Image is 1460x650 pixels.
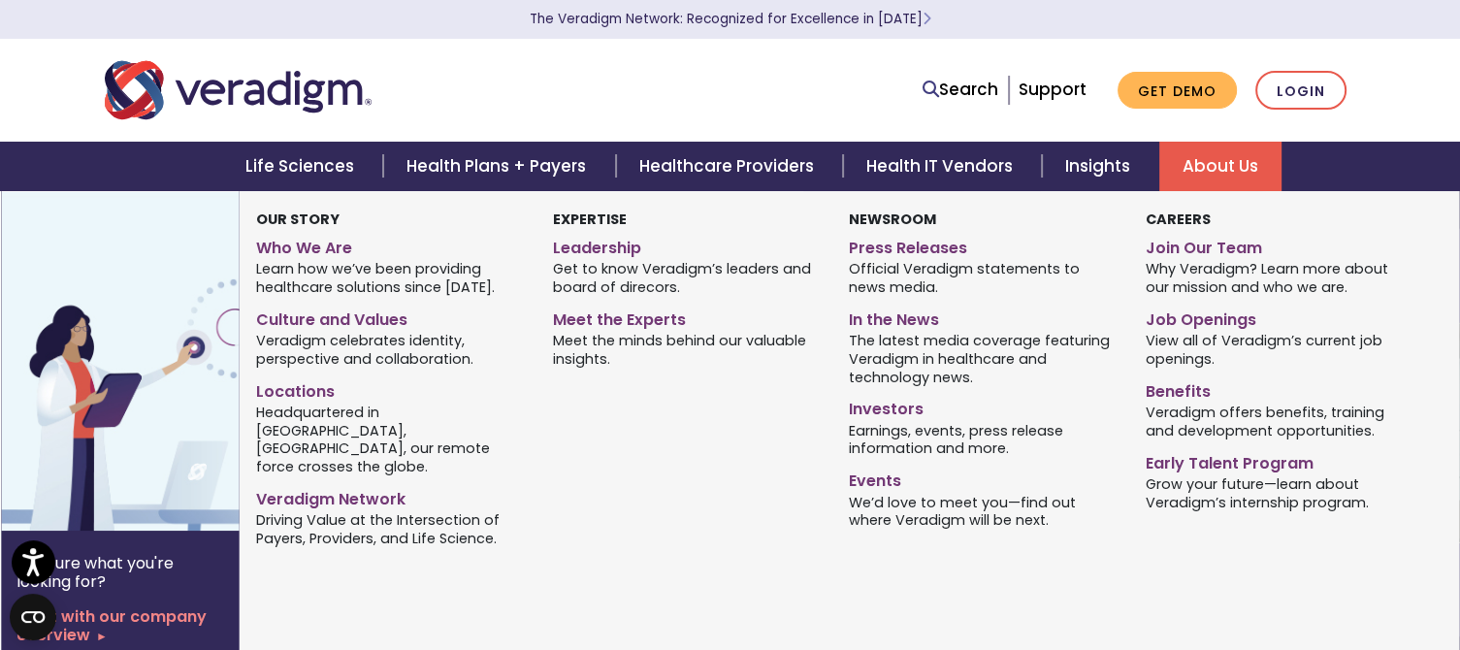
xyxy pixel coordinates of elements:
[1146,231,1413,259] a: Join Our Team
[256,210,340,229] strong: Our Story
[849,331,1117,387] span: The latest media coverage featuring Veradigm in healthcare and technology news.
[530,10,931,28] a: The Veradigm Network: Recognized for Excellence in [DATE]Learn More
[105,58,372,122] img: Veradigm logo
[616,142,843,191] a: Healthcare Providers
[383,142,615,191] a: Health Plans + Payers
[1,191,313,531] img: Vector image of Veradigm’s Story
[256,303,524,331] a: Culture and Values
[16,607,224,644] a: Start with our company overview
[849,420,1117,458] span: Earnings, events, press release information and more.
[1255,71,1346,111] a: Login
[256,331,524,369] span: Veradigm celebrates identity, perspective and collaboration.
[256,482,524,510] a: Veradigm Network
[849,392,1117,420] a: Investors
[10,594,56,640] button: Open CMP widget
[1146,446,1413,474] a: Early Talent Program
[843,142,1042,191] a: Health IT Vendors
[222,142,383,191] a: Life Sciences
[256,374,524,403] a: Locations
[1159,142,1282,191] a: About Us
[1146,402,1413,439] span: Veradigm offers benefits, training and development opportunities.
[1146,303,1413,331] a: Job Openings
[849,259,1117,297] span: Official Veradigm statements to news media.
[256,231,524,259] a: Who We Are
[849,492,1117,530] span: We’d love to meet you—find out where Veradigm will be next.
[849,303,1117,331] a: In the News
[1118,72,1237,110] a: Get Demo
[1146,259,1413,297] span: Why Veradigm? Learn more about our mission and who we are.
[1146,473,1413,511] span: Grow your future—learn about Veradigm’s internship program.
[1019,78,1087,101] a: Support
[1146,210,1211,229] strong: Careers
[1146,374,1413,403] a: Benefits
[1042,142,1159,191] a: Insights
[923,77,998,103] a: Search
[553,210,627,229] strong: Expertise
[256,402,524,475] span: Headquartered in [GEOGRAPHIC_DATA], [GEOGRAPHIC_DATA], our remote force crosses the globe.
[923,10,931,28] span: Learn More
[1088,511,1437,627] iframe: Drift Chat Widget
[849,231,1117,259] a: Press Releases
[553,331,821,369] span: Meet the minds behind our valuable insights.
[553,259,821,297] span: Get to know Veradigm’s leaders and board of direcors.
[849,464,1117,492] a: Events
[849,210,936,229] strong: Newsroom
[553,303,821,331] a: Meet the Experts
[256,259,524,297] span: Learn how we’ve been providing healthcare solutions since [DATE].
[1146,331,1413,369] span: View all of Veradigm’s current job openings.
[256,510,524,548] span: Driving Value at the Intersection of Payers, Providers, and Life Science.
[553,231,821,259] a: Leadership
[16,554,224,591] p: Not sure what you're looking for?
